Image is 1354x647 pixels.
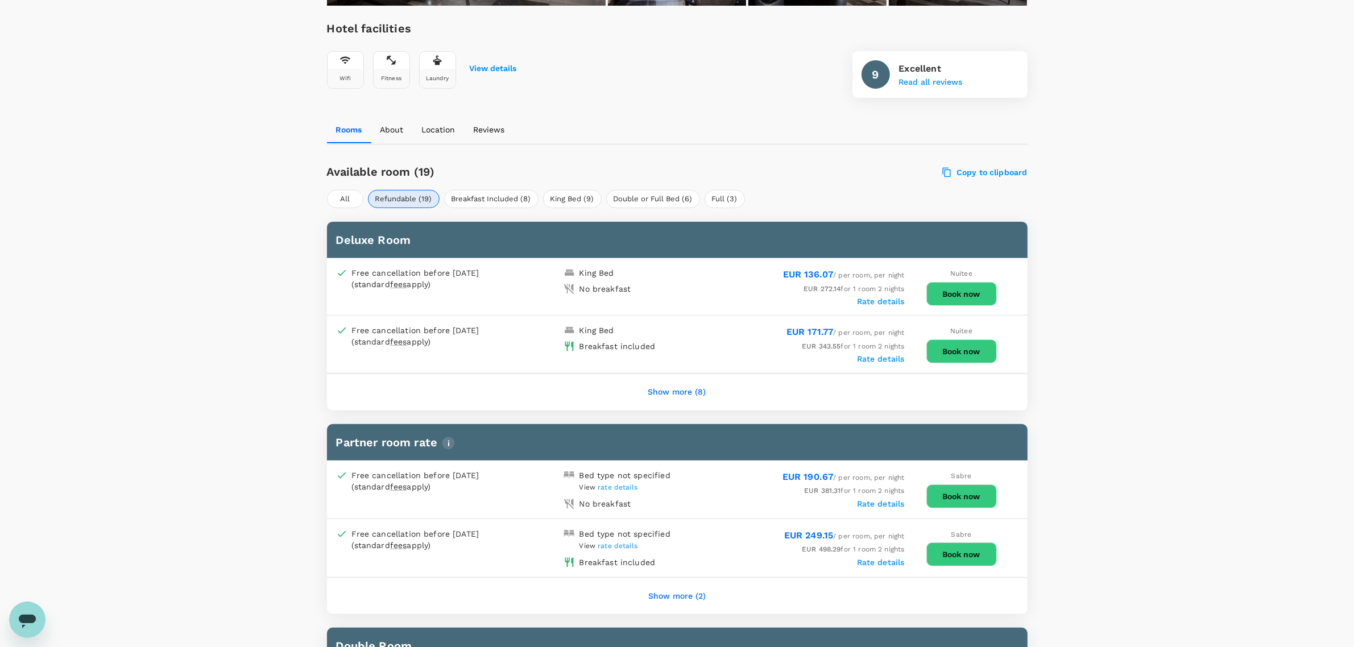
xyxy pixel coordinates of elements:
[543,190,602,208] button: King Bed (9)
[339,75,351,81] div: Wifi
[390,337,407,346] span: fees
[381,75,401,81] div: Fitness
[802,342,841,350] span: EUR 343.55
[336,433,1018,451] h6: Partner room rate
[579,470,670,481] div: Bed type not specified
[632,379,722,406] button: Show more (8)
[802,342,904,350] span: for 1 room 2 nights
[632,583,722,610] button: Show more (2)
[579,341,656,352] div: Breakfast included
[606,190,700,208] button: Double or Full Bed (6)
[783,269,834,280] span: EUR 136.07
[951,530,972,538] span: Sabre
[802,545,841,553] span: EUR 498.29
[336,124,362,135] p: Rooms
[579,267,614,279] div: King Bed
[926,484,997,508] button: Book now
[368,190,440,208] button: Refundable (19)
[390,482,407,491] span: fees
[782,474,905,482] span: / per room, per night
[390,541,407,550] span: fees
[327,19,517,38] h6: Hotel facilities
[950,269,972,277] span: Nuitee
[857,297,905,306] label: Rate details
[926,282,997,306] button: Book now
[390,280,407,289] span: fees
[705,190,745,208] button: Full (3)
[804,487,904,495] span: for 1 room 2 nights
[943,167,1028,177] label: Copy to clipboard
[327,190,363,208] button: All
[564,267,575,279] img: king-bed-icon
[802,545,904,553] span: for 1 room 2 nights
[579,528,670,540] div: Bed type not specified
[352,528,506,551] div: Free cancellation before [DATE] (standard apply)
[598,542,637,550] span: rate details
[579,498,631,509] div: No breakfast
[857,558,905,567] label: Rate details
[782,471,834,482] span: EUR 190.67
[598,483,637,491] span: rate details
[786,326,834,337] span: EUR 171.77
[784,532,905,540] span: / per room, per night
[336,231,1018,249] h6: Deluxe Room
[327,163,734,181] h6: Available room (19)
[899,78,963,87] button: Read all reviews
[579,325,614,336] div: King Bed
[783,271,905,279] span: / per room, per night
[442,437,455,450] img: info-tooltip-icon
[899,62,963,76] p: Excellent
[857,354,905,363] label: Rate details
[579,483,638,491] span: View
[352,470,506,492] div: Free cancellation before [DATE] (standard apply)
[804,285,904,293] span: for 1 room 2 nights
[926,339,997,363] button: Book now
[380,124,404,135] p: About
[9,602,45,638] iframe: Button to launch messaging window
[426,75,449,81] div: Laundry
[579,557,656,568] div: Breakfast included
[564,470,575,481] img: double-bed-icon
[926,542,997,566] button: Book now
[579,283,631,295] div: No breakfast
[422,124,456,135] p: Location
[950,327,972,335] span: Nuitee
[474,124,505,135] p: Reviews
[784,530,834,541] span: EUR 249.15
[951,472,972,480] span: Sabre
[579,542,638,550] span: View
[804,285,841,293] span: EUR 272.14
[857,499,905,508] label: Rate details
[804,487,841,495] span: EUR 381.31
[470,64,517,73] button: View details
[352,325,506,347] div: Free cancellation before [DATE] (standard apply)
[352,267,506,290] div: Free cancellation before [DATE] (standard apply)
[786,329,905,337] span: / per room, per night
[444,190,539,208] button: Breakfast Included (8)
[564,325,575,336] img: king-bed-icon
[564,528,575,540] img: double-bed-icon
[872,65,879,84] h6: 9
